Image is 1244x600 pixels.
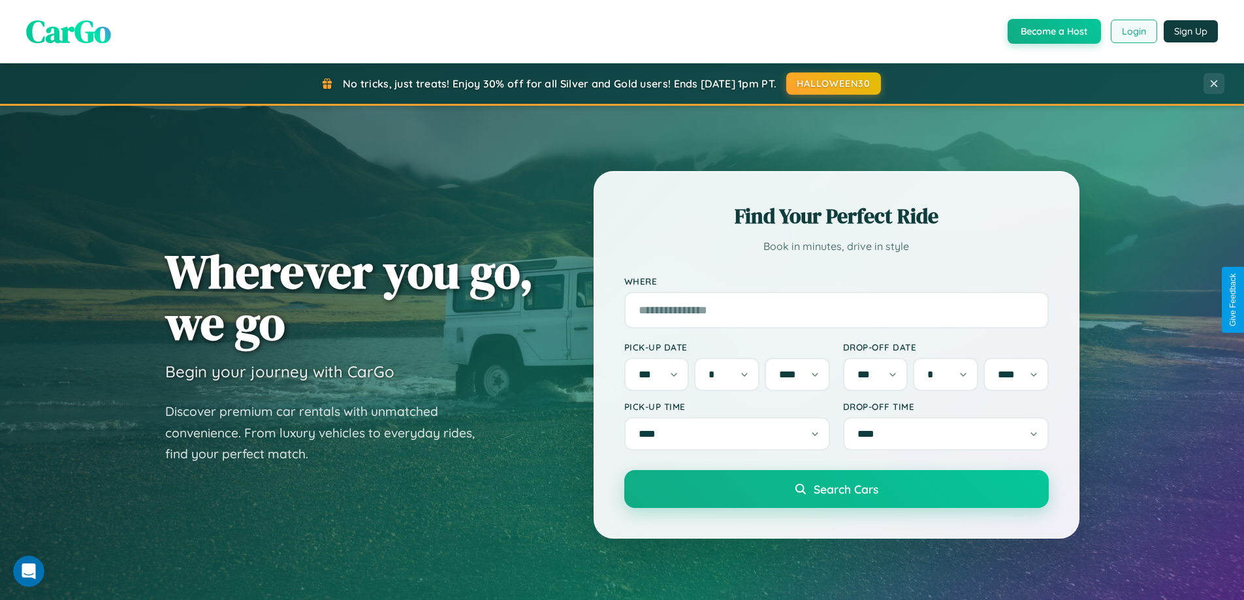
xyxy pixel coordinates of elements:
[814,482,878,496] span: Search Cars
[624,470,1049,508] button: Search Cars
[843,401,1049,412] label: Drop-off Time
[624,237,1049,256] p: Book in minutes, drive in style
[624,276,1049,287] label: Where
[1228,274,1237,326] div: Give Feedback
[13,556,44,587] iframe: Intercom live chat
[624,202,1049,230] h2: Find Your Perfect Ride
[26,10,111,53] span: CarGo
[843,341,1049,353] label: Drop-off Date
[624,341,830,353] label: Pick-up Date
[1111,20,1157,43] button: Login
[165,245,534,349] h1: Wherever you go, we go
[165,362,394,381] h3: Begin your journey with CarGo
[786,72,881,95] button: HALLOWEEN30
[343,77,776,90] span: No tricks, just treats! Enjoy 30% off for all Silver and Gold users! Ends [DATE] 1pm PT.
[165,401,492,465] p: Discover premium car rentals with unmatched convenience. From luxury vehicles to everyday rides, ...
[624,401,830,412] label: Pick-up Time
[1164,20,1218,42] button: Sign Up
[1008,19,1101,44] button: Become a Host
